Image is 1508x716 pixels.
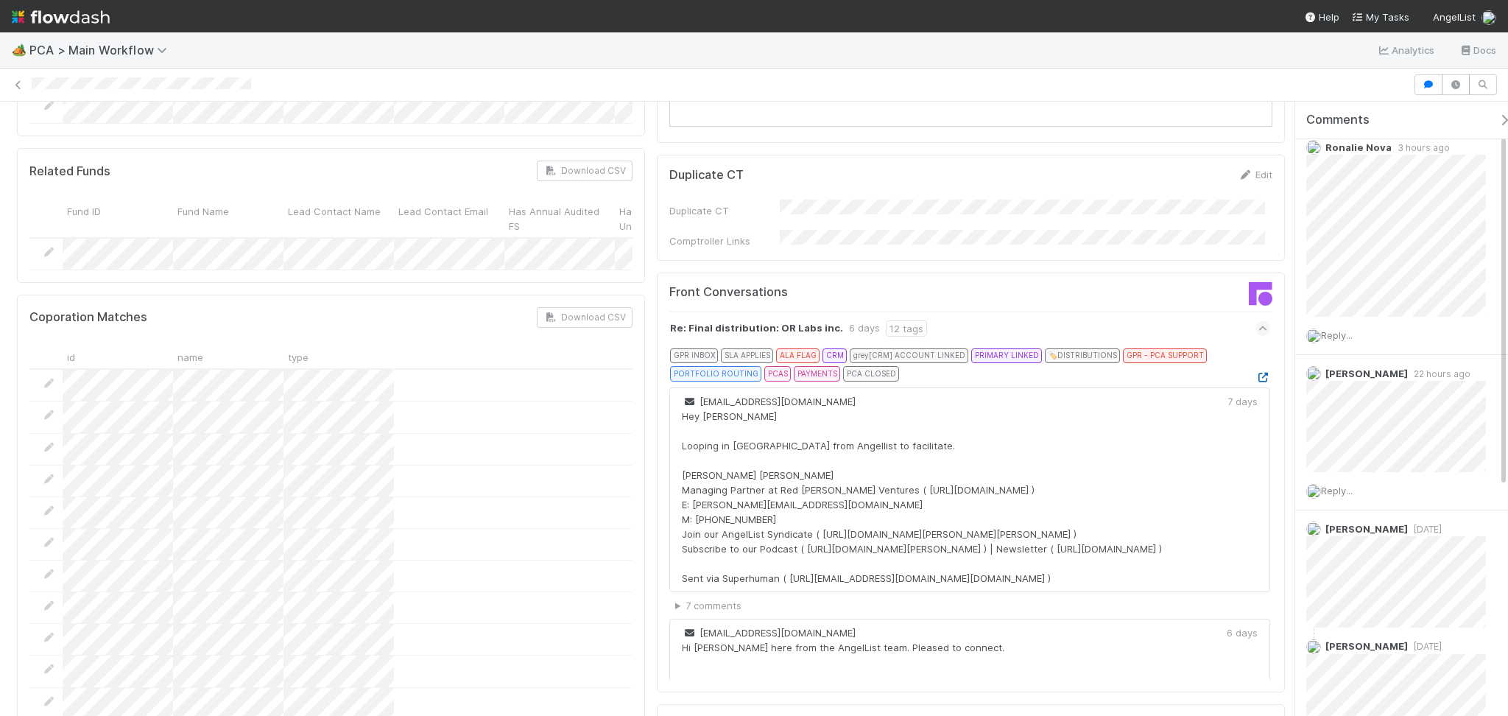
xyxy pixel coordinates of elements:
span: Reply... [1321,485,1353,496]
div: id [63,345,173,368]
span: 22 hours ago [1408,368,1470,379]
strong: Re: Final distribution: OR Labs inc. [670,320,843,337]
div: Lead Contact Email [394,199,504,236]
div: 6 days [849,320,880,337]
div: 7 days [1227,394,1258,409]
a: Docs [1459,41,1496,59]
div: 12 tags [886,320,927,337]
span: [DATE] [1408,641,1442,652]
div: Fund ID [63,199,173,236]
span: AngelList [1433,11,1476,23]
img: avatar_cd4e5e5e-3003-49e5-bc76-fd776f359de9.png [1306,522,1321,536]
span: My Tasks [1351,11,1409,23]
span: Comments [1306,113,1370,127]
div: GPR INBOX [670,348,718,363]
div: Has Annual Unaudited FS [615,199,725,236]
div: Has Annual Audited FS [504,199,615,236]
a: Analytics [1377,41,1435,59]
img: avatar_9ff82f50-05c7-4c71-8fc6-9a2e070af8b5.png [1306,366,1321,381]
div: grey [CRM] ACCOUNT LINKED [850,348,968,363]
div: type [283,345,394,368]
span: [EMAIL_ADDRESS][DOMAIN_NAME] [682,627,856,639]
div: SLA APPLIES [721,348,773,363]
img: avatar_d8fc9ee4-bd1b-4062-a2a8-84feb2d97839.png [1306,639,1321,654]
span: [PERSON_NAME] [1325,640,1408,652]
div: PCA CLOSED [843,366,899,381]
img: avatar_0d9988fd-9a15-4cc7-ad96-88feab9e0fa9.png [1306,140,1321,155]
div: Hey [PERSON_NAME] Looping in [GEOGRAPHIC_DATA] from Angellist to facilitate. [PERSON_NAME] [PERSO... [682,409,1162,586]
div: Duplicate CT [669,203,780,218]
img: avatar_d8fc9ee4-bd1b-4062-a2a8-84feb2d97839.png [1306,484,1321,499]
div: CRM [822,348,847,363]
span: [EMAIL_ADDRESS][DOMAIN_NAME] [682,396,856,407]
h5: Coporation Matches [29,310,147,325]
span: [DATE] [1408,524,1442,535]
div: Lead Contact Name [283,199,394,236]
span: [PERSON_NAME] [1325,368,1408,379]
button: Download CSV [537,307,633,328]
a: Edit [1238,169,1272,180]
span: Ronalie Nova [1325,141,1392,153]
div: 6 days [1227,625,1258,640]
div: ALA FLAG [776,348,820,363]
img: logo-inverted-e16ddd16eac7371096b0.svg [12,4,110,29]
div: PRIMARY LINKED [971,348,1042,363]
div: PORTFOLIO ROUTING [670,366,761,381]
div: Comptroller Links [669,234,780,248]
div: PAYMENTS [794,366,840,381]
span: 🏕️ [12,43,27,56]
span: Reply... [1321,329,1353,341]
div: Help [1304,10,1339,24]
span: [PERSON_NAME] [1325,523,1408,535]
span: PCA > Main Workflow [29,43,175,57]
a: My Tasks [1351,10,1409,24]
div: Fund Name [173,199,283,236]
h5: Duplicate CT [669,168,744,183]
div: GPR - PCA SUPPORT [1123,348,1207,363]
span: 3 hours ago [1392,142,1450,153]
div: 🏷️ DISTRIBUTIONS [1045,348,1120,363]
div: PCAS [764,366,791,381]
img: avatar_d8fc9ee4-bd1b-4062-a2a8-84feb2d97839.png [1306,329,1321,343]
h5: Front Conversations [669,285,960,300]
img: avatar_d8fc9ee4-bd1b-4062-a2a8-84feb2d97839.png [1481,10,1496,25]
h5: Related Funds [29,164,110,179]
button: Download CSV [537,161,633,181]
img: front-logo-b4b721b83371efbadf0a.svg [1249,282,1272,306]
summary: 7 comments [675,598,1270,613]
div: name [173,345,283,368]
